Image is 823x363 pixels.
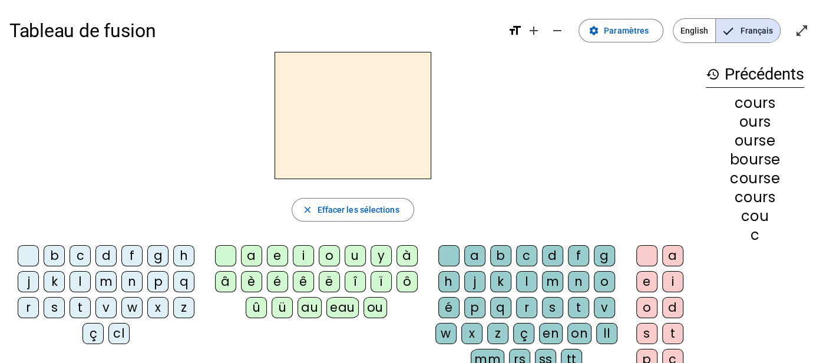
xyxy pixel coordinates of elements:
[396,271,418,292] div: ô
[44,271,65,292] div: k
[293,271,314,292] div: ê
[272,297,293,318] div: ü
[70,297,91,318] div: t
[18,271,39,292] div: j
[490,271,511,292] div: k
[173,271,194,292] div: q
[345,271,366,292] div: î
[464,297,485,318] div: p
[241,271,262,292] div: è
[662,297,683,318] div: d
[706,115,804,129] div: ours
[9,12,498,49] h1: Tableau de fusion
[326,297,359,318] div: eau
[44,245,65,266] div: b
[589,25,599,36] mat-icon: settings
[487,323,508,344] div: z
[292,198,414,222] button: Effacer les sélections
[293,245,314,266] div: i
[108,323,130,344] div: cl
[636,297,657,318] div: o
[147,271,168,292] div: p
[490,297,511,318] div: q
[371,271,392,292] div: ï
[596,323,617,344] div: ll
[716,19,780,42] span: Français
[527,24,541,38] mat-icon: add
[662,271,683,292] div: i
[82,323,104,344] div: ç
[464,245,485,266] div: a
[319,271,340,292] div: ë
[298,297,322,318] div: au
[579,19,663,42] button: Paramètres
[317,203,399,217] span: Effacer les sélections
[568,271,589,292] div: n
[706,228,804,242] div: c
[345,245,366,266] div: u
[147,297,168,318] div: x
[147,245,168,266] div: g
[267,271,288,292] div: é
[706,153,804,167] div: bourse
[673,19,715,42] span: English
[662,323,683,344] div: t
[594,297,615,318] div: v
[546,19,569,42] button: Diminuer la taille de la police
[435,323,457,344] div: w
[95,245,117,266] div: d
[790,19,814,42] button: Entrer en plein écran
[302,204,312,215] mat-icon: close
[215,271,236,292] div: â
[539,323,563,344] div: en
[121,297,143,318] div: w
[673,18,781,43] mat-button-toggle-group: Language selection
[594,245,615,266] div: g
[706,209,804,223] div: cou
[604,24,649,38] span: Paramètres
[567,323,591,344] div: on
[568,297,589,318] div: t
[706,190,804,204] div: cours
[121,245,143,266] div: f
[319,245,340,266] div: o
[18,297,39,318] div: r
[371,245,392,266] div: y
[95,297,117,318] div: v
[636,271,657,292] div: e
[636,323,657,344] div: s
[508,24,522,38] mat-icon: format_size
[594,271,615,292] div: o
[513,323,534,344] div: ç
[438,271,460,292] div: h
[706,61,804,88] h3: Précédents
[706,67,720,81] mat-icon: history
[246,297,267,318] div: û
[173,297,194,318] div: z
[550,24,564,38] mat-icon: remove
[516,297,537,318] div: r
[706,171,804,186] div: course
[516,245,537,266] div: c
[662,245,683,266] div: a
[396,245,418,266] div: à
[70,271,91,292] div: l
[568,245,589,266] div: f
[516,271,537,292] div: l
[795,24,809,38] mat-icon: open_in_full
[121,271,143,292] div: n
[706,134,804,148] div: ourse
[490,245,511,266] div: b
[70,245,91,266] div: c
[542,245,563,266] div: d
[241,245,262,266] div: a
[542,297,563,318] div: s
[464,271,485,292] div: j
[44,297,65,318] div: s
[438,297,460,318] div: é
[542,271,563,292] div: m
[461,323,482,344] div: x
[173,245,194,266] div: h
[522,19,546,42] button: Augmenter la taille de la police
[267,245,288,266] div: e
